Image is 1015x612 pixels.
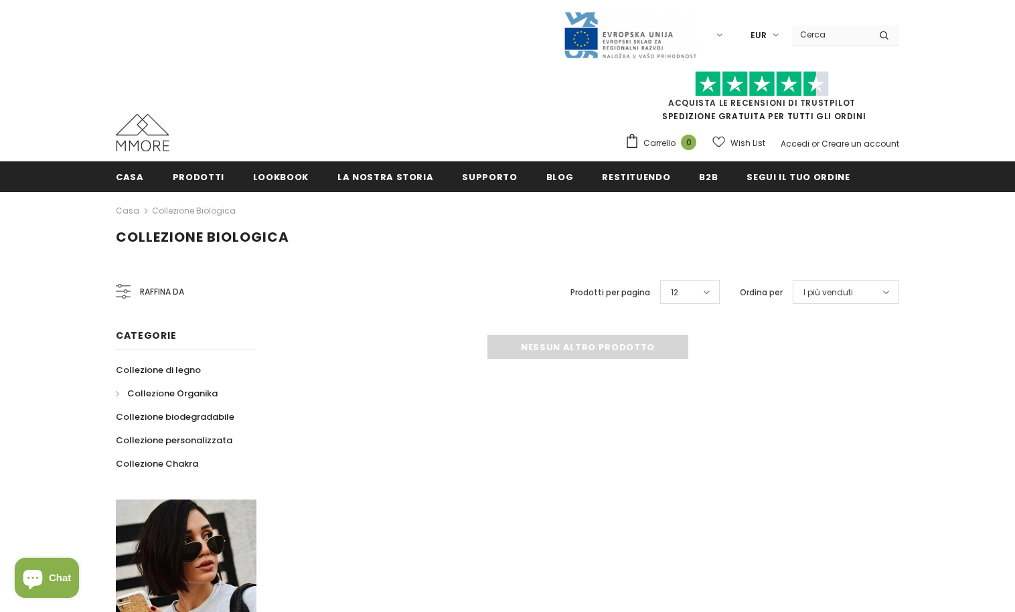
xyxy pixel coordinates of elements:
a: Segui il tuo ordine [747,161,850,192]
span: Categorie [116,329,176,342]
span: I più venduti [803,286,853,299]
a: Collezione di legno [116,358,201,382]
span: Collezione Chakra [116,457,198,470]
span: Collezione personalizzata [116,434,232,447]
span: Raffina da [140,285,184,299]
a: Collezione Chakra [116,452,198,475]
a: Casa [116,203,139,219]
a: supporto [462,161,517,192]
span: 12 [671,286,678,299]
a: Collezione biodegradabile [116,405,234,429]
label: Ordina per [740,286,783,299]
a: Prodotti [173,161,224,192]
span: EUR [751,29,767,42]
a: La nostra storia [337,161,433,192]
span: or [811,138,819,149]
a: Blog [546,161,574,192]
a: Casa [116,161,144,192]
span: Blog [546,171,574,183]
span: B2B [699,171,718,183]
a: Wish List [712,131,765,155]
img: Fidati di Pilot Stars [695,71,829,97]
img: Javni Razpis [563,11,697,60]
span: Wish List [730,137,765,150]
a: Lookbook [253,161,309,192]
a: Carrello 0 [625,133,703,153]
label: Prodotti per pagina [570,286,650,299]
span: Casa [116,171,144,183]
img: Casi MMORE [116,114,169,151]
a: Creare un account [822,138,899,149]
span: La nostra storia [337,171,433,183]
a: Acquista le recensioni di TrustPilot [668,97,856,108]
span: Lookbook [253,171,309,183]
a: Javni Razpis [563,29,697,40]
span: SPEDIZIONE GRATUITA PER TUTTI GLI ORDINI [625,77,899,122]
span: Segui il tuo ordine [747,171,850,183]
a: B2B [699,161,718,192]
span: 0 [681,135,696,150]
inbox-online-store-chat: Shopify online store chat [11,558,83,601]
input: Search Site [792,25,869,44]
span: Collezione biologica [116,228,289,246]
span: Collezione di legno [116,364,201,376]
a: Collezione biologica [152,205,236,216]
a: Collezione Organika [116,382,218,405]
span: Collezione biodegradabile [116,410,234,423]
span: Collezione Organika [127,387,218,400]
span: Restituendo [602,171,670,183]
span: supporto [462,171,517,183]
span: Prodotti [173,171,224,183]
a: Restituendo [602,161,670,192]
a: Collezione personalizzata [116,429,232,452]
span: Carrello [643,137,676,150]
a: Accedi [781,138,809,149]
